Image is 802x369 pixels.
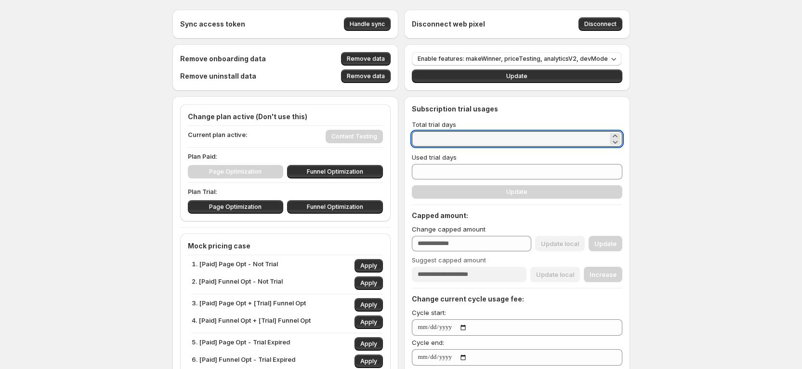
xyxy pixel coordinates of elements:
[355,259,383,273] button: Apply
[412,339,444,346] span: Cycle end:
[418,55,608,63] span: Enable features: makeWinner, priceTesting, analyticsV2, devMode
[180,19,245,29] h4: Sync access token
[347,55,385,63] span: Remove data
[188,187,383,196] p: Plan Trial:
[209,203,262,211] span: Page Optimization
[192,337,290,351] p: 5. [Paid] Page Opt - Trial Expired
[360,357,377,365] span: Apply
[180,71,256,81] h4: Remove uninstall data
[341,52,391,66] button: Remove data
[360,301,377,309] span: Apply
[412,294,622,304] h4: Change current cycle usage fee:
[412,69,622,83] button: Update
[412,104,498,114] h4: Subscription trial usages
[584,20,617,28] span: Disconnect
[355,337,383,351] button: Apply
[192,298,306,312] p: 3. [Paid] Page Opt + [Trial] Funnel Opt
[347,72,385,80] span: Remove data
[350,20,385,28] span: Handle sync
[307,203,363,211] span: Funnel Optimization
[192,259,278,273] p: 1. [Paid] Page Opt - Not Trial
[307,168,363,176] span: Funnel Optimization
[287,200,383,214] button: Funnel Optimization
[360,340,377,348] span: Apply
[412,121,456,128] span: Total trial days
[355,315,383,329] button: Apply
[287,165,383,178] button: Funnel Optimization
[188,112,383,122] h4: Change plan active (Don't use this)
[360,318,377,326] span: Apply
[188,241,383,251] h4: Mock pricing case
[412,52,621,66] button: Enable features: makeWinner, priceTesting, analyticsV2, devMode
[360,262,377,270] span: Apply
[355,276,383,290] button: Apply
[412,19,485,29] h4: Disconnect web pixel
[578,17,622,31] button: Disconnect
[192,315,311,329] p: 4. [Paid] Funnel Opt + [Trial] Funnel Opt
[412,211,622,220] h4: Capped amount:
[192,276,283,290] p: 2. [Paid] Funnel Opt - Not Trial
[188,200,284,214] button: Page Optimization
[355,355,383,368] button: Apply
[344,17,391,31] button: Handle sync
[506,72,527,80] span: Update
[355,298,383,312] button: Apply
[360,279,377,287] span: Apply
[180,54,266,64] h4: Remove onboarding data
[341,69,391,83] button: Remove data
[188,151,383,161] p: Plan Paid:
[412,256,486,264] span: Suggest capped amount
[412,225,486,233] span: Change capped amount
[412,309,446,316] span: Cycle start:
[192,355,295,368] p: 6. [Paid] Funnel Opt - Trial Expired
[412,153,457,161] span: Used trial days
[188,130,248,143] p: Current plan active:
